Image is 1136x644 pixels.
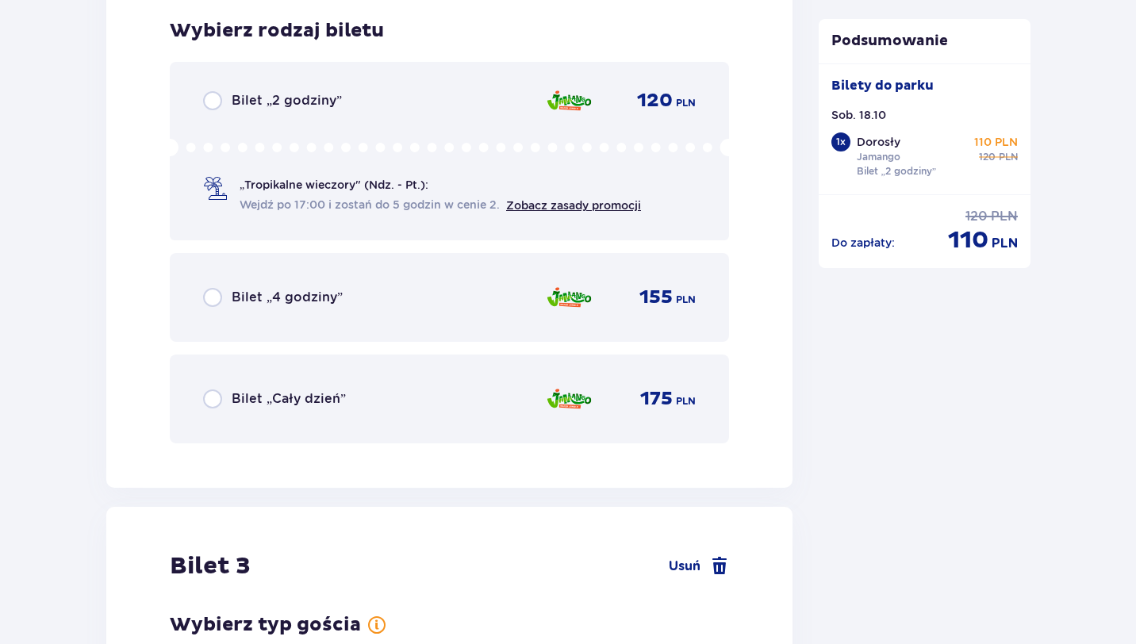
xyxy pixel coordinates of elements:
[669,558,700,575] span: Usuń
[831,107,886,123] p: Sob. 18.10
[857,164,937,178] p: Bilet „2 godziny”
[232,289,343,306] span: Bilet „4 godziny”
[819,32,1031,51] p: Podsumowanie
[240,197,500,213] span: Wejdź po 17:00 i zostań do 5 godzin w cenie 2.
[992,235,1018,252] span: PLN
[639,286,673,309] span: 155
[857,134,900,150] p: Dorosły
[546,382,593,416] img: Jamango
[640,387,673,411] span: 175
[979,150,996,164] span: 120
[999,150,1018,164] span: PLN
[240,177,428,193] span: „Tropikalne wieczory" (Ndz. - Pt.):
[974,134,1018,150] p: 110 PLN
[637,89,673,113] span: 120
[170,613,361,637] h3: Wybierz typ gościa
[676,293,696,307] span: PLN
[170,19,384,43] h3: Wybierz rodzaj biletu
[232,92,342,109] span: Bilet „2 godziny”
[948,225,988,255] span: 110
[506,199,641,212] a: Zobacz zasady promocji
[669,557,729,576] a: Usuń
[991,208,1018,225] span: PLN
[965,208,988,225] span: 120
[170,551,251,581] h2: Bilet 3
[676,394,696,408] span: PLN
[546,281,593,314] img: Jamango
[831,77,934,94] p: Bilety do parku
[831,235,895,251] p: Do zapłaty :
[831,132,850,151] div: 1 x
[857,150,900,164] p: Jamango
[676,96,696,110] span: PLN
[546,84,593,117] img: Jamango
[232,390,346,408] span: Bilet „Cały dzień”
